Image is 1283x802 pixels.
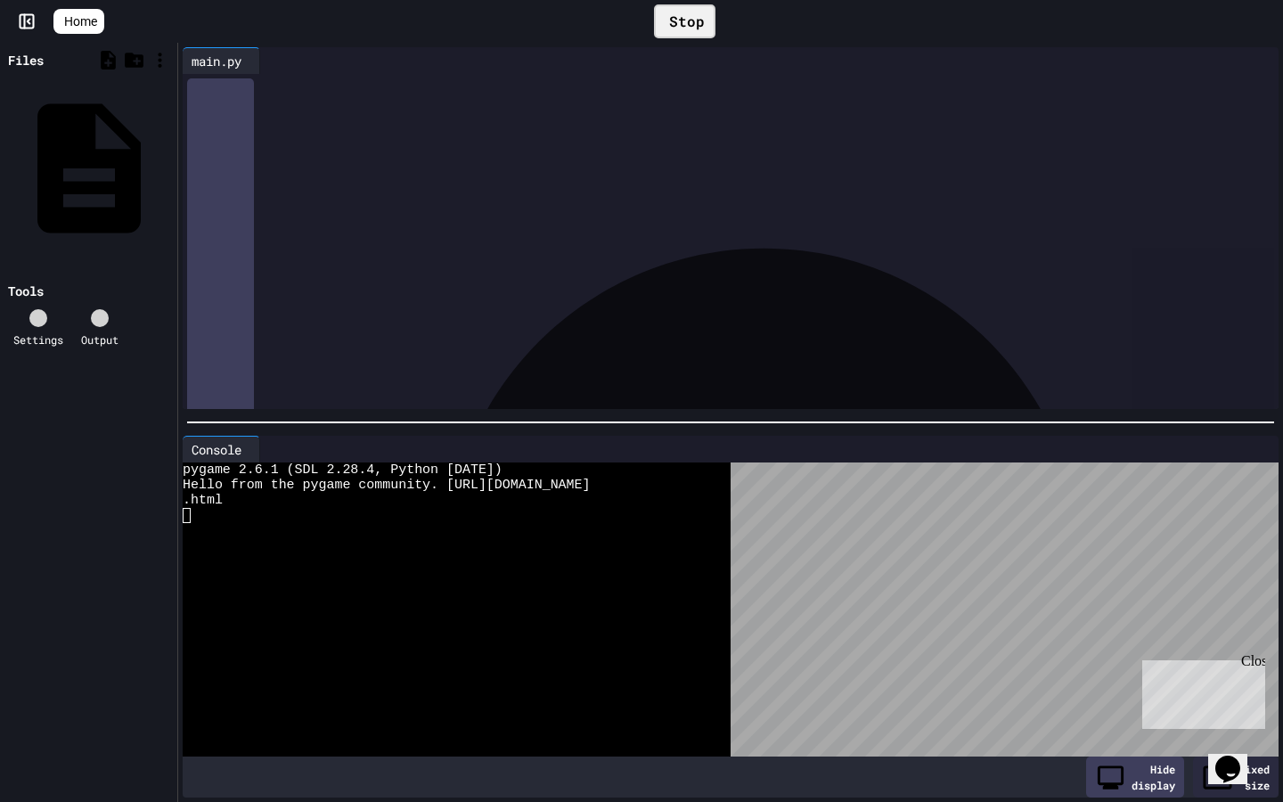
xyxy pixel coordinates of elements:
div: Console [183,440,250,459]
span: pygame 2.6.1 (SDL 2.28.4, Python [DATE]) [183,462,503,478]
div: Stop [654,4,715,38]
span: .html [183,493,223,508]
span: Home [64,12,97,30]
div: Console [183,436,260,462]
div: Fixed size [1193,757,1279,798]
iframe: chat widget [1208,731,1265,784]
div: Settings [13,331,63,348]
iframe: chat widget [1135,653,1265,729]
div: Tools [8,282,44,300]
div: Hide display [1086,757,1184,798]
div: Files [8,51,44,70]
div: main.py [183,52,250,70]
div: Output [81,331,118,348]
span: Hello from the pygame community. [URL][DOMAIN_NAME] [183,478,590,493]
div: Chat with us now!Close [7,7,123,113]
div: main.py [183,47,260,74]
a: Home [53,9,104,34]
